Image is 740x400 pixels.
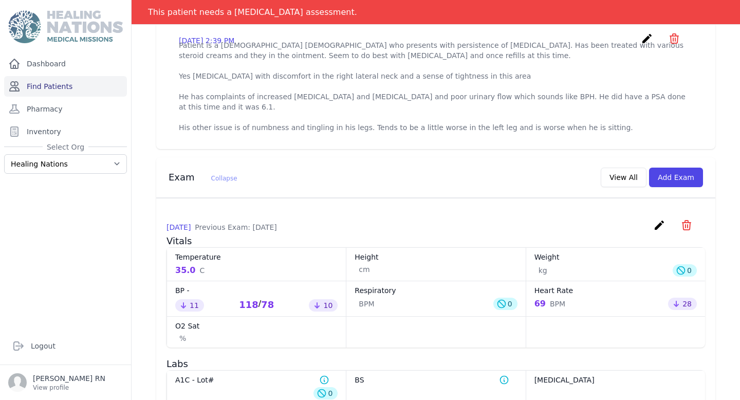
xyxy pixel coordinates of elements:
[641,37,656,47] a: create
[166,222,277,232] p: [DATE]
[534,375,697,385] dt: [MEDICAL_DATA]
[668,298,697,310] div: 28
[493,298,517,310] div: 0
[195,223,276,231] span: Previous Exam: [DATE]
[261,298,274,312] div: 78
[673,264,697,277] div: 0
[33,373,105,384] p: [PERSON_NAME] RN
[4,76,127,97] a: Find Patients
[4,121,127,142] a: Inventory
[175,321,338,331] dt: O2 Sat
[653,224,668,233] a: create
[8,10,122,43] img: Medical Missions EMR
[179,40,693,133] p: Patient is a [DEMOGRAPHIC_DATA] [DEMOGRAPHIC_DATA] who presents with persistence of [MEDICAL_DATA...
[239,298,258,312] div: 118
[199,265,205,276] span: C
[33,384,105,392] p: View profile
[175,299,204,312] div: 11
[175,375,338,385] dt: A1C - Lot#
[8,373,123,392] a: [PERSON_NAME] RN View profile
[601,168,646,187] button: View All
[534,285,697,296] dt: Heart Rate
[239,298,274,312] div: /
[169,171,237,184] h3: Exam
[8,336,123,356] a: Logout
[175,285,338,296] dt: BP -
[534,252,697,262] dt: Weight
[309,299,338,312] div: 10
[179,35,234,46] p: [DATE] 2:39 PM
[359,299,374,309] span: BPM
[43,142,88,152] span: Select Org
[211,175,237,182] span: Collapse
[653,219,665,231] i: create
[166,235,192,246] span: Vitals
[355,375,517,385] dt: BS
[166,358,188,369] span: Labs
[313,387,338,399] div: 0
[359,264,369,275] span: cm
[550,299,565,309] span: BPM
[649,168,703,187] button: Add Exam
[175,264,205,277] div: 35.0
[179,333,186,343] span: %
[355,252,517,262] dt: Height
[641,32,653,45] i: create
[355,285,517,296] dt: Respiratory
[175,252,338,262] dt: Temperature
[539,265,547,276] span: kg
[4,53,127,74] a: Dashboard
[534,298,565,310] div: 69
[4,99,127,119] a: Pharmacy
